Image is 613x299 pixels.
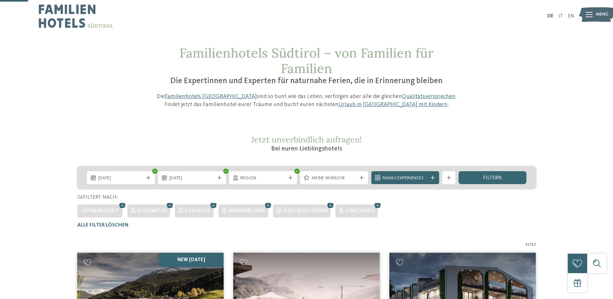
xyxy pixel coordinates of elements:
[547,14,554,19] a: DE
[338,102,448,107] a: Urlaub in [GEOGRAPHIC_DATA] mit Kindern
[185,208,210,214] span: Eisacktal
[153,93,460,109] p: Die sind so bunt wie das Leben, verfolgen aber alle die gleichen . Findet jetzt das Familienhotel...
[165,94,257,99] a: Familienhotels [GEOGRAPHIC_DATA]
[345,208,375,214] span: Vinschgau
[137,208,167,214] span: Dolomiten
[228,208,265,214] span: Meraner Land
[240,175,286,182] span: Region
[169,175,215,182] span: [DATE]
[271,146,342,152] span: Bei euren Lieblingshotels
[82,208,119,214] span: Öffnungszeit
[170,77,443,85] span: Die Expertinnen und Experten für naturnahe Ferien, die in Erinnerung bleiben
[558,14,563,19] a: IT
[251,134,362,145] span: Jetzt unverbindlich anfragen!
[531,241,536,248] span: 27
[312,175,357,182] span: Meine Wünsche
[596,11,608,18] span: Menü
[77,195,118,200] span: Gefiltert nach:
[402,94,455,99] a: Qualitätsversprechen
[77,223,129,228] span: Alle Filter löschen
[568,14,574,19] a: EN
[283,208,327,214] span: Südtirols Süden
[98,175,143,182] span: [DATE]
[529,241,531,248] span: /
[525,241,529,248] span: 21
[179,45,434,77] span: Familienhotels Südtirol – von Familien für Familien
[383,175,428,182] span: Family Experiences
[483,175,502,181] span: filtern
